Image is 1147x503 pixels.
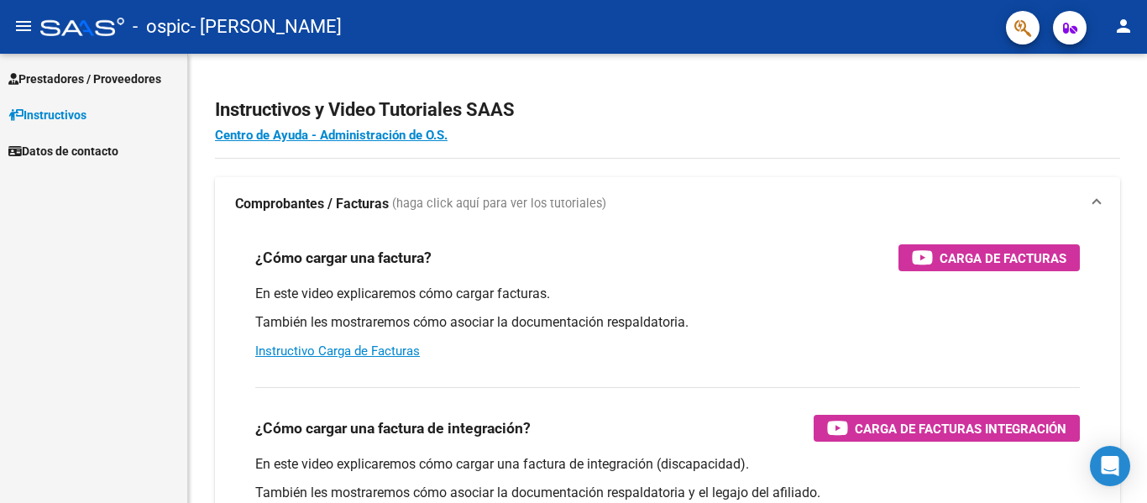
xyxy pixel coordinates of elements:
div: Open Intercom Messenger [1090,446,1130,486]
mat-icon: menu [13,16,34,36]
span: Instructivos [8,106,86,124]
button: Carga de Facturas [898,244,1080,271]
mat-icon: person [1113,16,1134,36]
h2: Instructivos y Video Tutoriales SAAS [215,94,1120,126]
p: En este video explicaremos cómo cargar facturas. [255,285,1080,303]
strong: Comprobantes / Facturas [235,195,389,213]
h3: ¿Cómo cargar una factura de integración? [255,417,531,440]
span: Carga de Facturas Integración [855,418,1066,439]
a: Instructivo Carga de Facturas [255,343,420,359]
p: También les mostraremos cómo asociar la documentación respaldatoria. [255,313,1080,332]
span: Prestadores / Proveedores [8,70,161,88]
span: - ospic [133,8,191,45]
a: Centro de Ayuda - Administración de O.S. [215,128,448,143]
span: - [PERSON_NAME] [191,8,342,45]
mat-expansion-panel-header: Comprobantes / Facturas (haga click aquí para ver los tutoriales) [215,177,1120,231]
span: Datos de contacto [8,142,118,160]
span: Carga de Facturas [940,248,1066,269]
button: Carga de Facturas Integración [814,415,1080,442]
h3: ¿Cómo cargar una factura? [255,246,432,270]
span: (haga click aquí para ver los tutoriales) [392,195,606,213]
p: También les mostraremos cómo asociar la documentación respaldatoria y el legajo del afiliado. [255,484,1080,502]
p: En este video explicaremos cómo cargar una factura de integración (discapacidad). [255,455,1080,474]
